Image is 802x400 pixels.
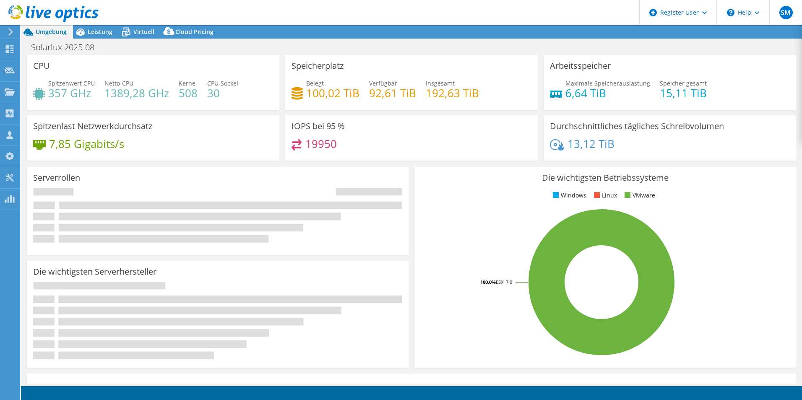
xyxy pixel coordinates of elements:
[592,191,617,200] li: Linux
[104,79,133,87] span: Netto-CPU
[660,79,707,87] span: Speicher gesamt
[565,88,650,98] h4: 6,64 TiB
[551,191,586,200] li: Windows
[179,88,198,98] h4: 508
[305,139,337,148] h4: 19950
[480,279,496,285] tspan: 100.0%
[292,122,345,131] h3: IOPS bei 95 %
[207,88,238,98] h4: 30
[421,173,790,182] h3: Die wichtigsten Betriebssysteme
[49,139,124,148] h4: 7,85 Gigabits/s
[33,267,156,276] h3: Die wichtigsten Serverhersteller
[727,9,734,16] svg: \n
[565,79,650,87] span: Maximale Speicherauslastung
[33,61,50,70] h3: CPU
[33,122,152,131] h3: Spitzenlast Netzwerkdurchsatz
[496,279,512,285] tspan: ESXi 7.0
[369,88,416,98] h4: 92,61 TiB
[27,43,107,52] h1: Solarlux 2025-08
[88,28,112,36] span: Leistung
[568,139,615,148] h4: 13,12 TiB
[369,79,397,87] span: Verfügbar
[426,79,455,87] span: Insgesamt
[36,28,67,36] span: Umgebung
[779,6,793,19] span: SM
[104,88,169,98] h4: 1389,28 GHz
[48,79,95,87] span: Spitzenwert CPU
[133,28,154,36] span: Virtuell
[426,88,479,98] h4: 192,63 TiB
[292,61,344,70] h3: Speicherplatz
[179,79,195,87] span: Kerne
[175,28,214,36] span: Cloud Pricing
[33,173,80,182] h3: Serverrollen
[306,79,324,87] span: Belegt
[660,88,707,98] h4: 15,11 TiB
[550,61,611,70] h3: Arbeitsspeicher
[622,191,655,200] li: VMware
[48,88,95,98] h4: 357 GHz
[207,79,238,87] span: CPU-Sockel
[550,122,724,131] h3: Durchschnittliches tägliches Schreibvolumen
[306,88,359,98] h4: 100,02 TiB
